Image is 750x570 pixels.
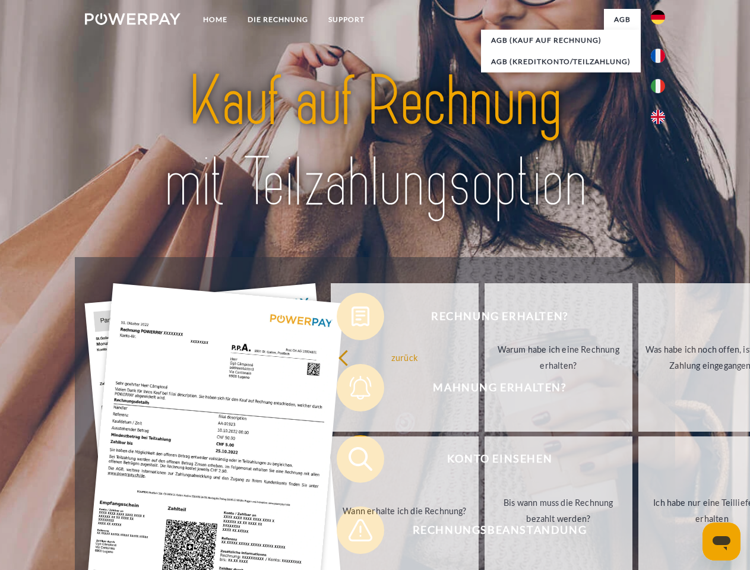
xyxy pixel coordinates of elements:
a: AGB (Kreditkonto/Teilzahlung) [481,51,641,72]
a: DIE RECHNUNG [238,9,318,30]
a: SUPPORT [318,9,375,30]
img: de [651,10,665,24]
img: title-powerpay_de.svg [113,57,637,227]
a: AGB (Kauf auf Rechnung) [481,30,641,51]
img: logo-powerpay-white.svg [85,13,181,25]
div: Bis wann muss die Rechnung bezahlt werden? [492,495,625,527]
div: Warum habe ich eine Rechnung erhalten? [492,341,625,373]
a: Home [193,9,238,30]
img: it [651,79,665,93]
a: agb [604,9,641,30]
img: en [651,110,665,124]
div: zurück [338,349,471,365]
img: fr [651,49,665,63]
iframe: Schaltfläche zum Öffnen des Messaging-Fensters [702,522,740,560]
div: Wann erhalte ich die Rechnung? [338,502,471,518]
